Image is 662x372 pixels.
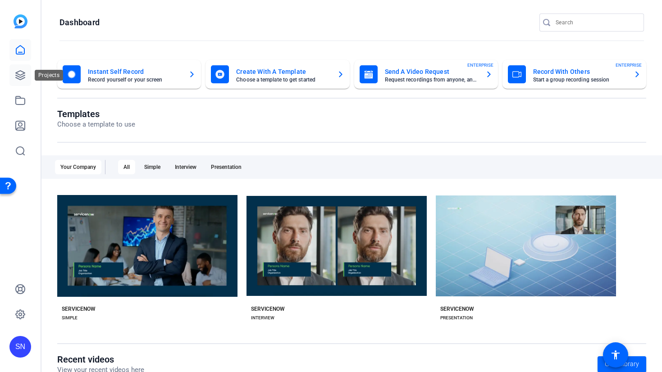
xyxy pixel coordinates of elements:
mat-card-title: Create With A Template [236,66,329,77]
h1: Recent videos [57,354,144,365]
mat-card-subtitle: Choose a template to get started [236,77,329,82]
div: Your Company [55,160,101,174]
p: Choose a template to use [57,119,135,130]
button: Create With A TemplateChoose a template to get started [205,60,349,89]
input: Search [556,17,637,28]
button: Instant Self RecordRecord yourself or your screen [57,60,201,89]
div: Presentation [205,160,247,174]
mat-card-subtitle: Record yourself or your screen [88,77,181,82]
h1: Templates [57,109,135,119]
div: INTERVIEW [251,314,274,322]
div: SIMPLE [62,314,78,322]
button: Record With OthersStart a group recording sessionENTERPRISE [502,60,646,89]
div: Projects [35,70,63,81]
div: SN [9,336,31,358]
div: SERVICENOW [251,305,285,313]
mat-card-title: Send A Video Request [385,66,478,77]
mat-card-title: Record With Others [533,66,626,77]
h1: Dashboard [59,17,100,28]
div: SERVICENOW [440,305,474,313]
mat-card-subtitle: Request recordings from anyone, anywhere [385,77,478,82]
button: Send A Video RequestRequest recordings from anyone, anywhereENTERPRISE [354,60,498,89]
div: PRESENTATION [440,314,473,322]
span: ENTERPRISE [467,62,493,68]
mat-icon: accessibility [610,349,621,360]
div: Simple [139,160,166,174]
img: blue-gradient.svg [14,14,27,28]
mat-card-title: Instant Self Record [88,66,181,77]
div: SERVICENOW [62,305,96,313]
span: ENTERPRISE [616,62,642,68]
div: All [118,160,135,174]
div: Interview [169,160,202,174]
mat-card-subtitle: Start a group recording session [533,77,626,82]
